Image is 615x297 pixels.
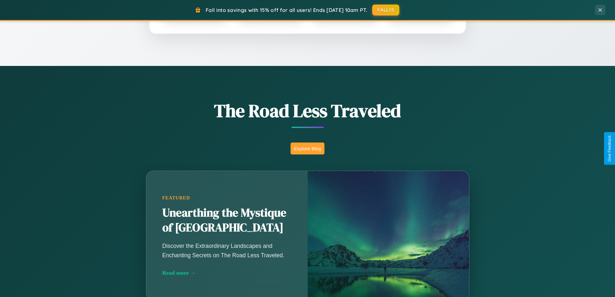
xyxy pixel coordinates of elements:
div: Read more → [162,270,292,276]
div: Featured [162,195,292,201]
h1: The Road Less Traveled [114,98,501,123]
button: FALL15 [372,5,399,16]
button: Explore Blog [291,143,324,154]
p: Discover the Extraordinary Landscapes and Enchanting Secrets on The Road Less Traveled. [162,241,292,260]
h2: Unearthing the Mystique of [GEOGRAPHIC_DATA] [162,206,292,235]
div: Give Feedback [607,135,612,162]
span: Fall into savings with 15% off for all users! Ends [DATE] 10am PT. [206,7,367,13]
